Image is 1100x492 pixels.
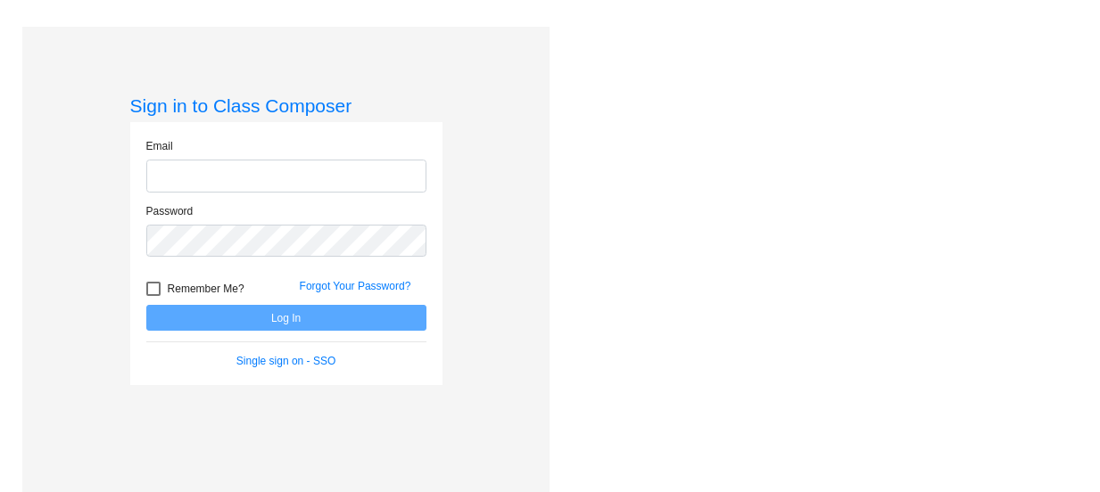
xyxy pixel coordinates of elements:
label: Password [146,203,194,219]
a: Single sign on - SSO [236,355,335,367]
button: Log In [146,305,426,331]
h3: Sign in to Class Composer [130,94,442,117]
a: Forgot Your Password? [300,280,411,292]
label: Email [146,138,173,154]
span: Remember Me? [168,278,244,299]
